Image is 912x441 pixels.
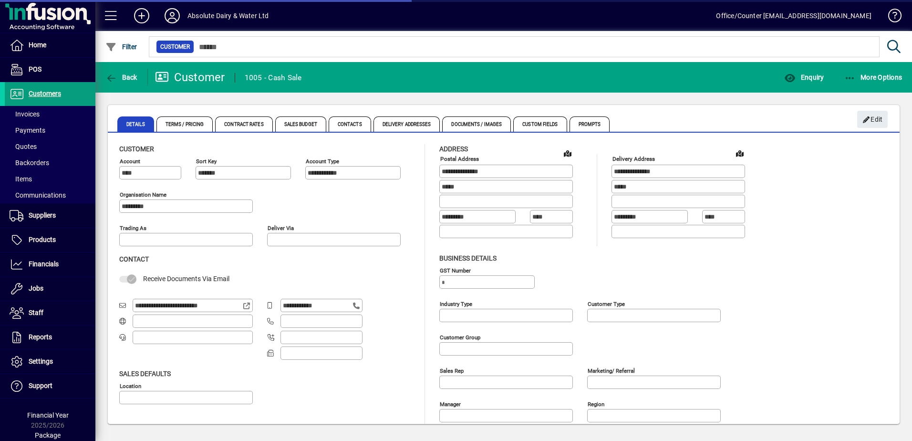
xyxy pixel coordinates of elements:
[10,175,32,183] span: Items
[29,236,56,243] span: Products
[5,252,95,276] a: Financials
[5,325,95,349] a: Reports
[5,204,95,228] a: Suppliers
[29,90,61,97] span: Customers
[716,8,871,23] div: Office/Counter [EMAIL_ADDRESS][DOMAIN_NAME]
[782,69,826,86] button: Enquiry
[156,116,213,132] span: Terms / Pricing
[5,171,95,187] a: Items
[157,7,187,24] button: Profile
[143,275,229,283] span: Receive Documents Via Email
[10,143,37,150] span: Quotes
[5,277,95,301] a: Jobs
[842,69,905,86] button: More Options
[5,122,95,138] a: Payments
[588,367,635,374] mat-label: Marketing/ Referral
[29,260,59,268] span: Financials
[117,116,154,132] span: Details
[103,38,140,55] button: Filter
[588,300,625,307] mat-label: Customer type
[27,411,69,419] span: Financial Year
[126,7,157,24] button: Add
[440,367,464,374] mat-label: Sales rep
[29,357,53,365] span: Settings
[570,116,610,132] span: Prompts
[784,73,824,81] span: Enquiry
[439,254,497,262] span: Business details
[275,116,326,132] span: Sales Budget
[857,111,888,128] button: Edit
[29,309,43,316] span: Staff
[120,382,141,389] mat-label: Location
[5,138,95,155] a: Quotes
[373,116,440,132] span: Delivery Addresses
[306,158,339,165] mat-label: Account Type
[5,106,95,122] a: Invoices
[120,158,140,165] mat-label: Account
[5,301,95,325] a: Staff
[732,146,747,161] a: View on map
[440,400,461,407] mat-label: Manager
[215,116,272,132] span: Contract Rates
[10,191,66,199] span: Communications
[268,225,294,231] mat-label: Deliver via
[439,145,468,153] span: Address
[29,284,43,292] span: Jobs
[10,110,40,118] span: Invoices
[120,191,166,198] mat-label: Organisation name
[10,126,45,134] span: Payments
[196,158,217,165] mat-label: Sort key
[103,69,140,86] button: Back
[588,400,604,407] mat-label: Region
[5,350,95,374] a: Settings
[5,58,95,82] a: POS
[119,370,171,378] span: Sales defaults
[119,145,154,153] span: Customer
[105,43,137,51] span: Filter
[440,300,472,307] mat-label: Industry type
[160,42,190,52] span: Customer
[187,8,269,23] div: Absolute Dairy & Water Ltd
[120,225,146,231] mat-label: Trading as
[95,69,148,86] app-page-header-button: Back
[5,228,95,252] a: Products
[5,374,95,398] a: Support
[5,33,95,57] a: Home
[862,112,883,127] span: Edit
[29,41,46,49] span: Home
[560,146,575,161] a: View on map
[329,116,371,132] span: Contacts
[29,382,52,389] span: Support
[442,116,511,132] span: Documents / Images
[440,334,480,340] mat-label: Customer group
[881,2,900,33] a: Knowledge Base
[844,73,902,81] span: More Options
[10,159,49,167] span: Backorders
[29,65,41,73] span: POS
[155,70,225,85] div: Customer
[245,70,302,85] div: 1005 - Cash Sale
[35,431,61,439] span: Package
[29,333,52,341] span: Reports
[119,255,149,263] span: Contact
[5,187,95,203] a: Communications
[440,267,471,273] mat-label: GST Number
[29,211,56,219] span: Suppliers
[5,155,95,171] a: Backorders
[513,116,567,132] span: Custom Fields
[105,73,137,81] span: Back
